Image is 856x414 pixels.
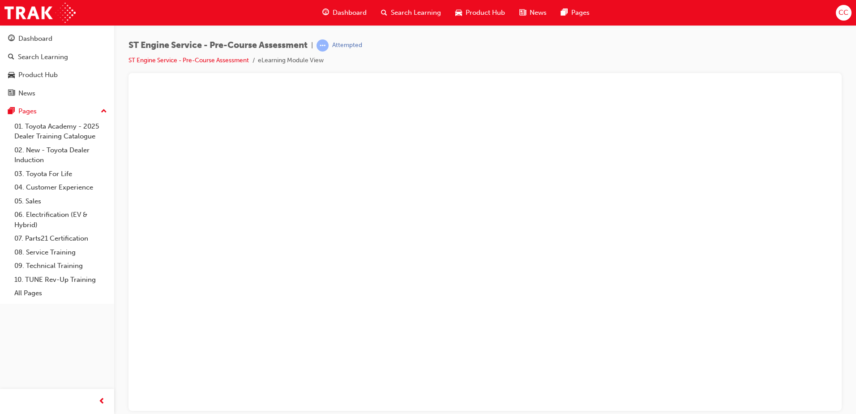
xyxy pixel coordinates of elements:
a: 07. Parts21 Certification [11,232,111,246]
div: Product Hub [18,70,58,80]
span: search-icon [381,7,387,18]
span: Product Hub [466,8,505,18]
span: learningRecordVerb_ATTEMPT-icon [317,39,329,52]
div: Pages [18,106,37,116]
a: News [4,85,111,102]
a: news-iconNews [512,4,554,22]
a: guage-iconDashboard [315,4,374,22]
button: Pages [4,103,111,120]
div: News [18,88,35,99]
a: All Pages [11,286,111,300]
span: guage-icon [8,35,15,43]
div: Attempted [332,41,362,50]
span: pages-icon [8,108,15,116]
a: 01. Toyota Academy - 2025 Dealer Training Catalogue [11,120,111,143]
a: 04. Customer Experience [11,181,111,194]
a: car-iconProduct Hub [448,4,512,22]
span: Search Learning [391,8,441,18]
a: pages-iconPages [554,4,597,22]
span: pages-icon [561,7,568,18]
span: guage-icon [322,7,329,18]
span: CC [839,8,848,18]
span: up-icon [101,106,107,117]
span: Pages [571,8,590,18]
a: ST Engine Service - Pre-Course Assessment [128,56,249,64]
a: Search Learning [4,49,111,65]
li: eLearning Module View [258,56,324,66]
a: search-iconSearch Learning [374,4,448,22]
a: 10. TUNE Rev-Up Training [11,273,111,287]
span: ST Engine Service - Pre-Course Assessment [128,40,308,51]
span: prev-icon [98,396,105,407]
div: Dashboard [18,34,52,44]
button: CC [836,5,852,21]
a: 09. Technical Training [11,259,111,273]
a: 03. Toyota For Life [11,167,111,181]
a: 08. Service Training [11,246,111,259]
a: 06. Electrification (EV & Hybrid) [11,208,111,232]
a: Product Hub [4,67,111,83]
span: news-icon [8,90,15,98]
span: car-icon [8,71,15,79]
button: DashboardSearch LearningProduct HubNews [4,29,111,103]
img: Trak [4,3,76,23]
span: car-icon [455,7,462,18]
span: search-icon [8,53,14,61]
a: 05. Sales [11,194,111,208]
span: | [311,40,313,51]
a: Dashboard [4,30,111,47]
span: News [530,8,547,18]
div: Search Learning [18,52,68,62]
span: news-icon [519,7,526,18]
span: Dashboard [333,8,367,18]
a: 02. New - Toyota Dealer Induction [11,143,111,167]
